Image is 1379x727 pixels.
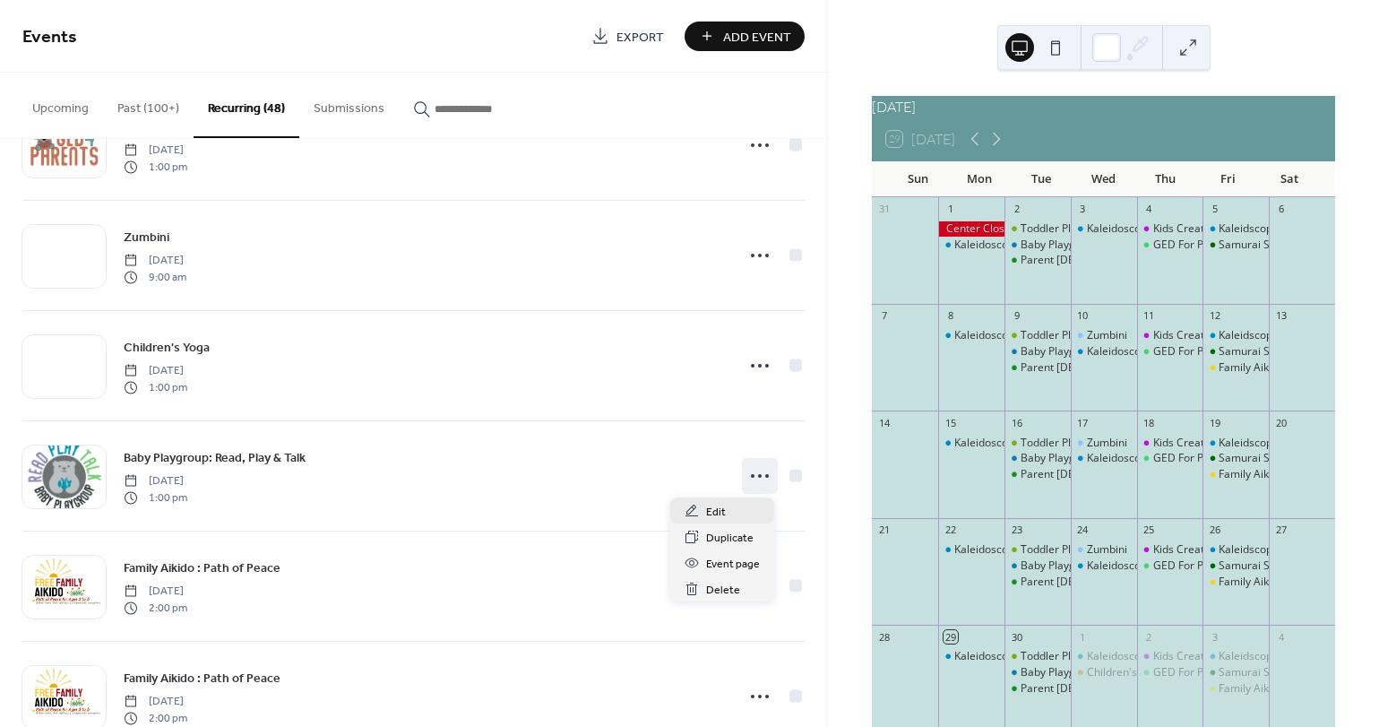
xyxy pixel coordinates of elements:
[1087,436,1127,451] div: Zumbini
[1153,558,1236,574] div: GED For Parents
[1071,436,1137,451] div: Zumbini
[1004,542,1071,558] div: Toddler Playgroup: Read, Play & Talk
[1153,665,1236,680] div: GED For Parents
[954,542,1120,558] div: Kaleidoscope Play & Learn Group
[954,436,1120,451] div: Kaleidoscope Play & Learn Group
[944,203,957,216] div: 1
[1004,360,1071,376] div: Parent 2 Parent
[124,143,187,159] span: [DATE]
[1142,524,1156,537] div: 25
[124,363,187,379] span: [DATE]
[1202,681,1269,697] div: Family Aikido : Path of Peace
[1004,665,1071,680] div: Baby Playgroup: Read, Play & Talk
[1219,436,1378,451] div: Kaleidscope Play & Learn Group
[1137,436,1203,451] div: Kids Creative Play Group
[1004,649,1071,664] div: Toddler Playgroup: Read, Play & Talk
[124,159,187,175] span: 1:00 pm
[1219,360,1360,376] div: Family Aikido : Path of Peace
[1021,451,1189,466] div: Baby Playgroup: Read, Play & Talk
[1004,558,1071,574] div: Baby Playgroup: Read, Play & Talk
[1071,665,1137,680] div: Children's Yoga
[1021,221,1202,237] div: Toddler Playgroup: Read, Play & Talk
[1076,309,1090,323] div: 10
[1076,416,1090,429] div: 17
[1021,328,1202,343] div: Toddler Playgroup: Read, Play & Talk
[1219,649,1378,664] div: Kaleidscope Play & Learn Group
[1010,630,1023,644] div: 30
[1202,221,1269,237] div: Kaleidscope Play & Learn Group
[685,22,805,51] button: Add Event
[1076,524,1090,537] div: 24
[1142,203,1156,216] div: 4
[1202,344,1269,359] div: Samurai Sprouts Aikido For Ages 4 & 5
[1004,328,1071,343] div: Toddler Playgroup: Read, Play & Talk
[1004,344,1071,359] div: Baby Playgroup: Read, Play & Talk
[1087,328,1127,343] div: Zumbini
[954,649,1120,664] div: Kaleidoscope Play & Learn Group
[1021,360,1211,376] div: Parent [DEMOGRAPHIC_DATA] Parent
[1153,238,1236,253] div: GED For Parents
[1021,665,1189,680] div: Baby Playgroup: Read, Play & Talk
[1202,328,1269,343] div: Kaleidscope Play & Learn Group
[938,649,1004,664] div: Kaleidoscope Play & Learn Group
[886,161,948,197] div: Sun
[124,337,210,358] a: Children's Yoga
[1087,665,1165,680] div: Children's Yoga
[938,328,1004,343] div: Kaleidoscope Play & Learn Group
[1137,328,1203,343] div: Kids Creative Play Group
[1202,575,1269,590] div: Family Aikido : Path of Peace
[1076,203,1090,216] div: 3
[124,339,210,358] span: Children's Yoga
[1010,203,1023,216] div: 2
[1087,558,1253,574] div: Kaleidoscope Play & Learn Group
[124,473,187,489] span: [DATE]
[1021,238,1189,253] div: Baby Playgroup: Read, Play & Talk
[1071,328,1137,343] div: Zumbini
[1087,451,1253,466] div: Kaleidoscope Play & Learn Group
[1219,575,1360,590] div: Family Aikido : Path of Peace
[1071,344,1137,359] div: Kaleidoscope Play & Learn Group
[124,559,280,578] span: Family Aikido : Path of Peace
[1208,416,1221,429] div: 19
[124,227,169,247] a: Zumbini
[1004,467,1071,482] div: Parent 2 Parent
[1087,649,1253,664] div: Kaleidoscope Play & Learn Group
[124,269,186,285] span: 9:00 am
[124,379,187,395] span: 1:00 pm
[578,22,677,51] a: Export
[954,328,1120,343] div: Kaleidoscope Play & Learn Group
[124,670,280,688] span: Family Aikido : Path of Peace
[1087,542,1127,558] div: Zumbini
[1021,542,1202,558] div: Toddler Playgroup: Read, Play & Talk
[1137,558,1203,574] div: GED For Parents
[1153,542,1276,558] div: Kids Creative Play Group
[1004,575,1071,590] div: Parent 2 Parent
[1010,524,1023,537] div: 23
[706,581,740,600] span: Delete
[1274,309,1288,323] div: 13
[1219,328,1378,343] div: Kaleidscope Play & Learn Group
[616,28,664,47] span: Export
[949,161,1011,197] div: Mon
[944,416,957,429] div: 15
[124,253,186,269] span: [DATE]
[1004,451,1071,466] div: Baby Playgroup: Read, Play & Talk
[1153,436,1276,451] div: Kids Creative Play Group
[1087,344,1253,359] div: Kaleidoscope Play & Learn Group
[1208,203,1221,216] div: 5
[1208,524,1221,537] div: 26
[1219,542,1378,558] div: Kaleidscope Play & Learn Group
[1153,328,1276,343] div: Kids Creative Play Group
[1134,161,1196,197] div: Thu
[938,436,1004,451] div: Kaleidoscope Play & Learn Group
[877,203,891,216] div: 31
[877,524,891,537] div: 21
[1071,221,1137,237] div: Kaleidoscope Play & Learn Group
[1071,649,1137,664] div: Kaleidoscope Play & Learn Group
[1197,161,1259,197] div: Fri
[872,96,1335,117] div: [DATE]
[22,20,77,55] span: Events
[1073,161,1134,197] div: Wed
[103,73,194,136] button: Past (100+)
[124,558,280,578] a: Family Aikido : Path of Peace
